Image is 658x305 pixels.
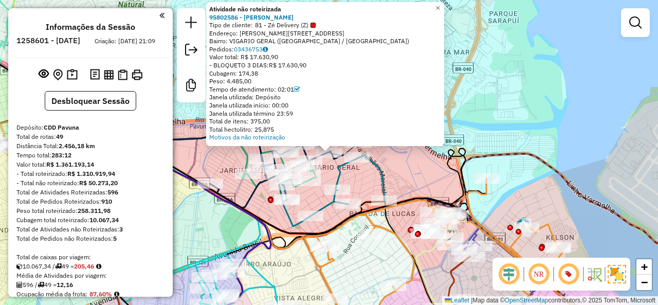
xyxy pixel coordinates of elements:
div: Cubagem: 174,38 [209,69,441,78]
a: 95802586 - [PERSON_NAME] [209,13,294,21]
a: Com service time [294,85,300,93]
strong: 12,16 [57,281,73,289]
div: Total hectolitro: 25,875 [209,125,441,134]
div: Bairro: VIGARIO GERAL ([GEOGRAPHIC_DATA] / [GEOGRAPHIC_DATA]) [209,37,441,45]
div: Distância Total: [16,141,164,151]
span: Exibir número da rota [556,262,581,286]
button: Painel de Sugestão [65,67,80,83]
i: Total de rotas [55,263,62,270]
a: Exportar sessão [181,40,202,63]
button: Centralizar mapa no depósito ou ponto de apoio [51,67,65,83]
a: Zoom out [636,275,652,290]
i: Meta Caixas/viagem: 211,40 Diferença: -5,94 [96,263,101,270]
strong: CDD Pavuna [44,123,79,131]
h6: 1258601 - [DATE] [16,36,80,45]
strong: 10.067,34 [89,216,119,224]
strong: 910 [101,198,112,205]
strong: Atividade não roteirizada [209,5,281,13]
strong: 2.456,18 km [59,142,95,150]
div: Média de Atividades por viagem: [16,271,164,280]
strong: R$ 1.361.193,14 [46,160,94,168]
div: Peso: 4.485,00 [209,77,441,85]
img: Exibir/Ocultar setores [608,265,626,283]
div: Tipo de cliente: [209,21,441,29]
a: Close popup [432,2,444,14]
h4: Informações da Sessão [46,22,135,32]
button: Desbloquear Sessão [45,91,136,111]
div: 10.067,34 / 49 = [16,262,164,271]
a: 03436753 [234,45,268,53]
div: Cubagem total roteirizado: [16,216,164,225]
strong: 5 [113,235,117,242]
a: Zoom in [636,259,652,275]
span: Ocultar NR [526,262,551,286]
a: Motivos da não roteirização [209,133,285,141]
a: Nova sessão e pesquisa [181,12,202,35]
a: OpenStreetMap [505,297,549,304]
div: Janela utilizada término 23:59 [209,110,441,118]
div: Tempo total: [16,151,164,160]
strong: 596 [107,188,118,196]
strong: R$ 50.273,20 [79,179,118,187]
span: 81 - Zé Delivery (Z) [255,21,316,29]
span: − [641,276,648,289]
div: Total de Pedidos Roteirizados: [16,197,164,206]
div: Total de rotas: [16,132,164,141]
div: Total de Atividades Roteirizadas: [16,188,164,197]
div: Pedidos: [209,45,441,53]
span: × [435,4,440,12]
div: Criação: [DATE] 21:09 [90,37,159,46]
span: R$ 17.630,90 [269,61,306,69]
em: Média calculada utilizando a maior ocupação (%Peso ou %Cubagem) de cada rota da sessão. Rotas cro... [114,291,119,297]
span: + [641,260,648,273]
i: Observações [263,46,268,52]
div: Total de itens: 375,00 [209,117,441,125]
div: Atividade não roteirizada - ELVIS LEONARDO SILVA [316,148,342,158]
i: Total de Atividades [16,282,23,288]
span: Ocupação média da frota: [16,290,87,298]
button: Visualizar relatório de Roteirização [102,67,116,81]
div: - BLOQUETO 3 DIAS: [209,61,441,69]
strong: 87,60% [89,290,112,298]
div: - Total roteirizado: [16,169,164,178]
div: Peso total roteirizado: [16,206,164,216]
button: Imprimir Rotas [130,67,144,82]
a: Leaflet [445,297,469,304]
span: | [471,297,472,304]
img: 505 UDC Light HUB Penha [517,217,530,230]
div: Endereço: [PERSON_NAME][STREET_ADDRESS] [209,29,441,38]
div: Total de caixas por viagem: [16,253,164,262]
img: Fluxo de ruas [586,266,602,282]
div: - Total não roteirizado: [16,178,164,188]
a: Criar modelo [181,75,202,98]
span: Ocultar deslocamento [497,262,521,286]
div: Total de Pedidos não Roteirizados: [16,234,164,243]
button: Exibir sessão original [36,66,51,83]
div: Janela utilizada: Depósito [209,93,441,101]
div: 596 / 49 = [16,280,164,290]
div: Map data © contributors,© 2025 TomTom, Microsoft [442,296,658,305]
div: Valor total: [16,160,164,169]
div: Total de Atividades não Roteirizadas: [16,225,164,234]
div: Tempo de atendimento: 02:01 [209,85,441,94]
button: Logs desbloquear sessão [88,67,102,83]
strong: R$ 1.310.919,94 [67,170,115,177]
i: Cubagem total roteirizado [16,263,23,270]
strong: 3 [119,225,123,233]
div: Depósito: [16,123,164,132]
strong: 49 [56,133,63,140]
strong: 205,46 [74,262,94,270]
a: Clique aqui para minimizar o painel [159,9,164,21]
div: Janela utilizada início: 00:00 [209,101,441,110]
strong: 258.311,98 [78,207,111,214]
a: Exibir filtros [625,12,646,33]
i: Total de rotas [38,282,44,288]
button: Visualizar Romaneio [116,67,130,82]
div: Valor total: R$ 17.630,90 [209,53,441,61]
strong: 283:12 [51,151,71,159]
